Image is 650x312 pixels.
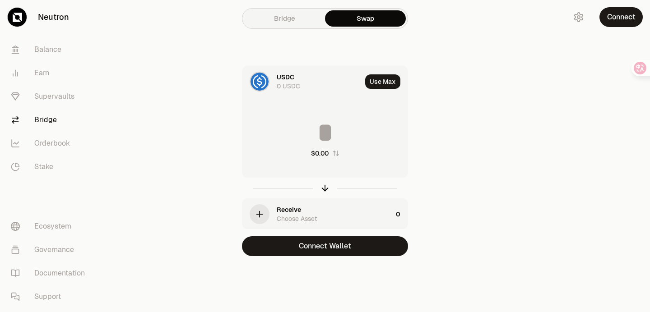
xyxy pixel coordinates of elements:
[365,74,400,89] button: Use Max
[4,38,97,61] a: Balance
[311,149,329,158] div: $0.00
[277,82,300,91] div: 0 USDC
[4,285,97,308] a: Support
[277,73,294,82] div: USDC
[4,108,97,132] a: Bridge
[4,155,97,179] a: Stake
[311,149,339,158] button: $0.00
[4,215,97,238] a: Ecosystem
[4,61,97,85] a: Earn
[277,205,301,214] div: Receive
[242,236,408,256] button: Connect Wallet
[277,214,317,223] div: Choose Asset
[396,199,408,229] div: 0
[4,262,97,285] a: Documentation
[325,10,406,27] a: Swap
[599,7,643,27] button: Connect
[4,132,97,155] a: Orderbook
[242,199,408,229] button: ReceiveChoose Asset0
[244,10,325,27] a: Bridge
[4,85,97,108] a: Supervaults
[242,199,392,229] div: ReceiveChoose Asset
[4,238,97,262] a: Governance
[242,66,362,97] div: USDC LogoUSDC0 USDC
[251,73,269,91] img: USDC Logo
